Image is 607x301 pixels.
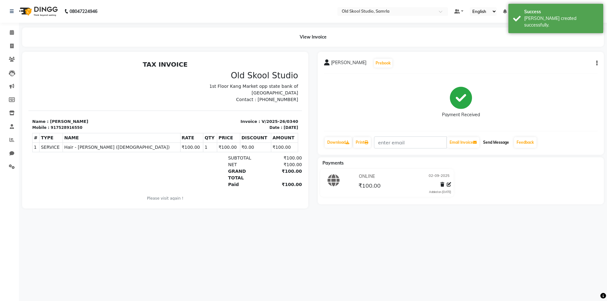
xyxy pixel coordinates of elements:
[70,3,97,20] b: 08047224946
[481,137,512,148] button: Send Message
[235,97,273,103] div: ₹100.00
[442,111,480,118] div: Payment Received
[322,160,344,166] span: Payments
[152,84,175,94] td: ₹100.00
[429,190,451,194] div: Added on [DATE]
[524,15,598,28] div: Bill created successfully.
[189,75,212,84] th: PRICE
[325,137,352,148] a: Download
[447,137,479,148] button: Email Invoice
[359,182,381,191] span: ₹100.00
[255,67,270,72] div: [DATE]
[196,103,235,110] div: NET
[212,75,242,84] th: DISCOUNT
[243,75,270,84] th: AMOUNT
[4,3,270,10] h2: TAX INVOICE
[175,84,189,94] td: 1
[11,84,34,94] td: SERVICE
[429,173,450,180] span: 02-09-2025
[175,75,189,84] th: QTY
[16,3,59,20] img: logo
[22,67,54,72] div: 917528916550
[235,110,273,123] div: ₹100.00
[212,84,242,94] td: ₹0.00
[11,75,34,84] th: TYPE
[141,13,270,22] h3: Old Skool Studio
[152,75,175,84] th: RATE
[141,25,270,38] p: 1st Floor Kang Market opp state bank of [GEOGRAPHIC_DATA]
[243,84,270,94] td: ₹100.00
[4,60,133,67] p: Name : [PERSON_NAME]
[36,86,150,93] span: Hair - [PERSON_NAME] ([DEMOGRAPHIC_DATA])
[4,137,270,143] p: Please visit again !
[514,137,536,148] a: Feedback
[353,137,371,148] a: Print
[196,110,235,123] div: GRAND TOTAL
[235,123,273,130] div: ₹100.00
[241,67,254,72] div: Date :
[235,103,273,110] div: ₹100.00
[196,123,235,130] div: Paid
[22,27,604,47] div: View Invoice
[34,75,152,84] th: NAME
[374,136,447,148] input: enter email
[4,84,11,94] td: 1
[141,38,270,45] p: Contact : [PHONE_NUMBER]
[196,97,235,103] div: SUBTOTAL
[374,59,392,68] button: Prebook
[189,84,212,94] td: ₹100.00
[331,59,366,68] span: [PERSON_NAME]
[359,173,375,180] span: ONLINE
[141,60,270,67] p: Invoice : V/2025-26/0340
[4,75,11,84] th: #
[4,67,21,72] div: Mobile :
[524,9,598,15] div: Success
